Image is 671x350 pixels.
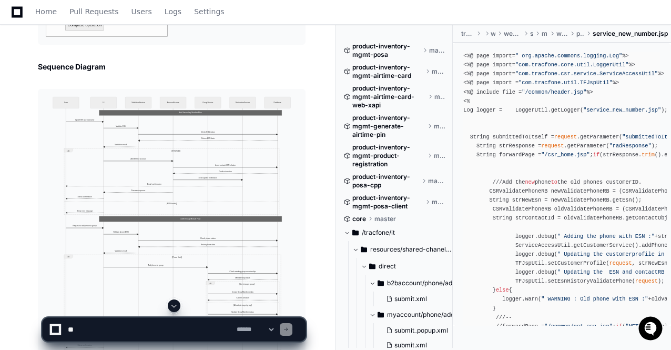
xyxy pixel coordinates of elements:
[434,122,445,131] span: master
[11,131,27,147] img: Chakravarthi Ponnuru
[609,143,652,149] span: "radResponse"
[36,88,133,97] div: We're available if you need us!
[36,78,172,88] div: Start new chat
[387,279,456,287] span: b2baccount/phone/add
[541,152,589,158] span: "/csr_home.jsp"
[432,198,445,206] span: master
[463,62,635,68] span: <%@ page import= %>
[382,292,455,306] button: submit.xml
[541,143,564,149] span: request
[11,78,29,97] img: 1736555170064-99ba0984-63c1-480f-8ee9-699278ef63ed
[556,29,568,38] span: webapp
[583,107,661,113] span: "service_new_number.jsp"
[515,53,622,59] span: " org.apache.commons.logging.Log"
[369,275,462,292] button: b2baccount/phone/add
[352,241,453,258] button: resources/shared-chanel-blocks/src/main/resources/web/chanel/blocks
[93,141,115,149] span: [DATE]
[522,89,586,95] span: "/common/header.jsp"
[352,143,425,168] span: product-inventory-mgmt-product-registration
[378,277,384,289] svg: Directory
[362,228,395,237] span: /tracfone/it
[69,8,118,15] span: Pull Requests
[428,177,445,185] span: master
[179,81,191,94] button: Start new chat
[463,71,664,77] span: <%@ page import= %>
[518,79,613,86] span: "com.tracfone.util.TFJspUtil"
[429,46,445,55] span: master
[463,53,628,59] span: <%@ page import= %>
[504,29,522,38] span: webcsr-v2
[361,258,462,275] button: direct
[542,29,548,38] span: main
[434,93,445,101] span: master
[554,134,577,140] span: request
[576,29,584,38] span: portin
[637,315,666,344] iframe: Open customer support
[379,262,396,271] span: direct
[515,62,629,68] span: "com.tracfone.core.util.LoggerUtil"
[105,164,127,172] span: Pylon
[352,114,425,139] span: product-inventory-mgmt-generate-airtime-pin
[163,112,191,125] button: See all
[642,152,655,158] span: trim
[394,295,427,303] span: submit.xml
[344,224,445,241] button: /tracfone/it
[369,260,375,273] svg: Directory
[463,89,593,95] span: <%@ include file = %>
[38,62,306,72] h2: Sequence Diagram
[557,233,655,239] span: " Adding the phone with ESN :"
[515,71,658,77] span: "com.tracfone.csr.service.ServiceAccessUtil"
[352,173,420,189] span: product-inventory-posa-cpp
[609,260,632,266] span: request
[165,8,181,15] span: Logs
[635,278,658,284] span: request
[35,8,57,15] span: Home
[352,63,423,80] span: product-inventory-mgmt-airtime-card
[352,226,359,239] svg: Directory
[33,141,85,149] span: [PERSON_NAME]
[11,10,32,31] img: PlayerZero
[496,287,509,293] span: else
[11,42,191,58] div: Welcome
[541,296,648,302] span: " WARNING : Old phone with ESN :"
[352,215,366,223] span: core
[374,215,396,223] span: master
[593,29,668,38] span: service_new_number.jsp
[432,67,445,76] span: master
[463,79,619,86] span: <%@ page import = %>
[361,243,367,256] svg: Directory
[491,29,495,38] span: web
[551,179,557,185] span: to
[352,194,423,211] span: product-inventory-mgmt-posa-client
[11,114,67,123] div: Past conversations
[434,152,445,160] span: master
[131,8,152,15] span: Users
[352,84,426,109] span: product-inventory-mgmt-airtime-card-web-xapi
[593,152,599,158] span: if
[74,164,127,172] a: Powered byPylon
[530,29,533,38] span: src
[461,29,474,38] span: tracfone
[87,141,91,149] span: •
[194,8,224,15] span: Settings
[352,42,421,59] span: product-inventory-mgmt-posa
[370,245,453,254] span: resources/shared-chanel-blocks/src/main/resources/web/chanel/blocks
[525,179,534,185] span: new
